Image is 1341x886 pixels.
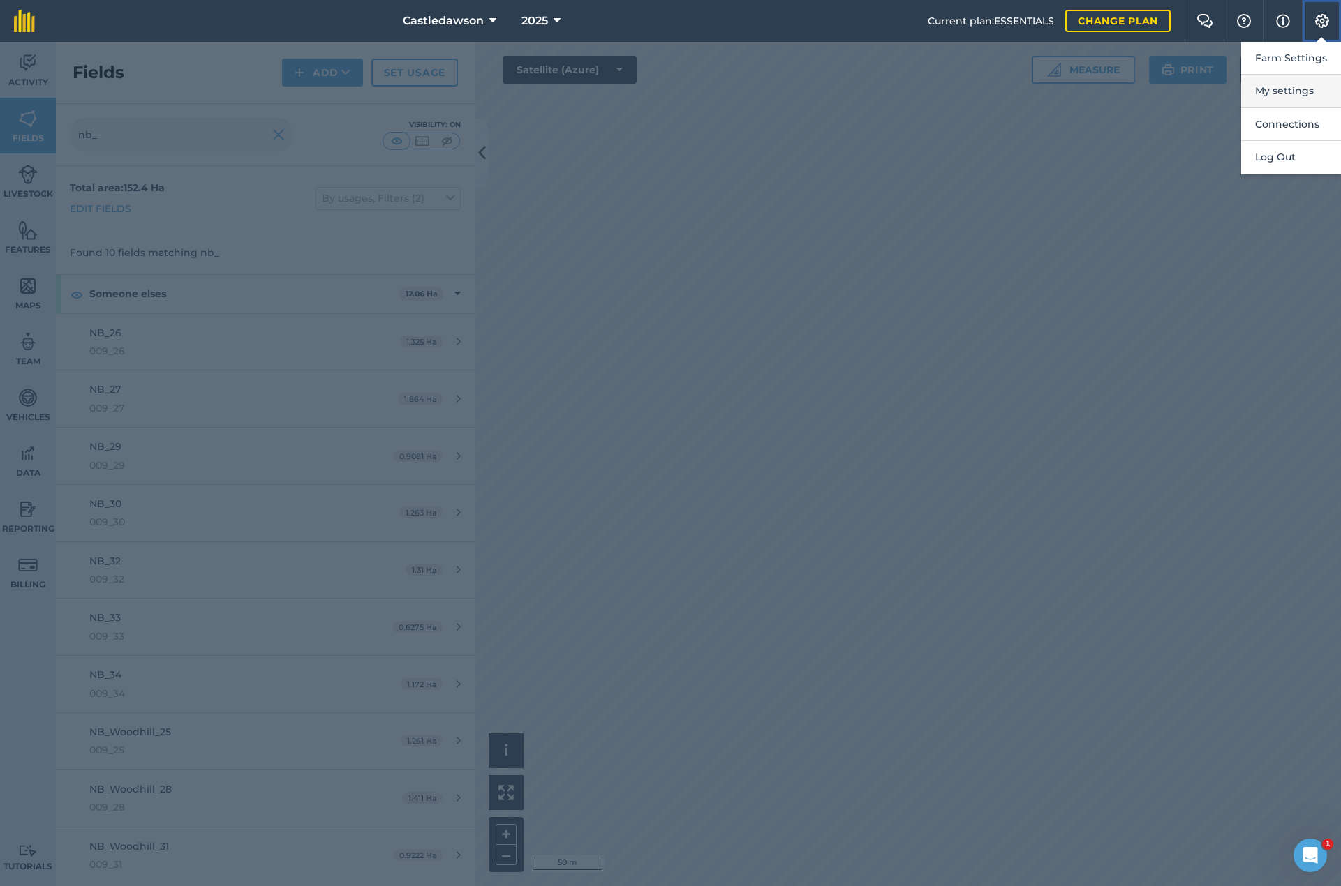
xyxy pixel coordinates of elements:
[403,13,484,29] span: Castledawson
[1314,14,1331,28] img: A cog icon
[1322,839,1333,850] span: 1
[1196,14,1213,28] img: Two speech bubbles overlapping with the left bubble in the forefront
[1276,13,1290,29] img: svg+xml;base64,PHN2ZyB4bWxucz0iaHR0cDovL3d3dy53My5vcmcvMjAwMC9zdmciIHdpZHRoPSIxNyIgaGVpZ2h0PSIxNy...
[1241,75,1341,107] button: My settings
[1236,14,1252,28] img: A question mark icon
[1241,141,1341,174] button: Log Out
[521,13,548,29] span: 2025
[1241,108,1341,141] button: Connections
[1065,10,1171,32] a: Change plan
[1241,42,1341,75] button: Farm Settings
[1294,839,1327,872] iframe: Intercom live chat
[928,13,1054,29] span: Current plan : ESSENTIALS
[14,10,35,32] img: fieldmargin Logo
